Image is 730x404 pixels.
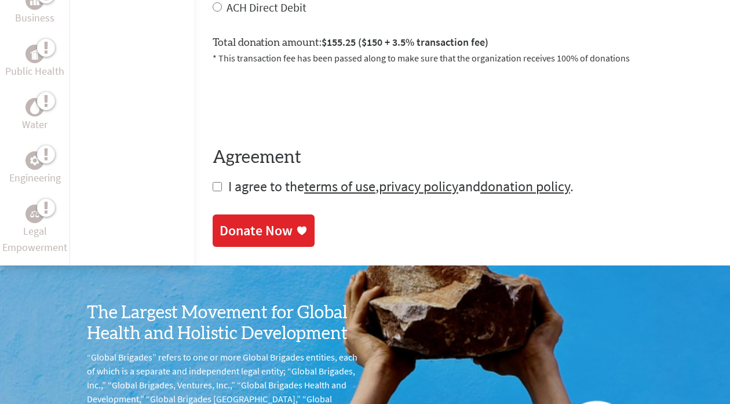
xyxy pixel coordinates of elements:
a: terms of use [304,177,375,195]
h4: Agreement [213,147,711,168]
div: Engineering [25,151,44,170]
a: Donate Now [213,214,315,247]
label: Total donation amount: [213,34,488,51]
p: * This transaction fee has been passed along to make sure that the organization receives 100% of ... [213,51,711,65]
a: donation policy [480,177,570,195]
p: Business [15,10,54,26]
a: Legal EmpowermentLegal Empowerment [2,205,67,256]
img: Public Health [30,48,39,60]
p: Legal Empowerment [2,223,67,256]
div: Public Health [25,45,44,63]
p: Public Health [5,63,64,79]
p: Water [22,117,48,133]
iframe: reCAPTCHA [213,79,389,124]
span: I agree to the , and . [228,177,574,195]
h3: The Largest Movement for Global Health and Holistic Development [87,303,365,344]
img: Water [30,101,39,114]
a: EngineeringEngineering [9,151,61,186]
span: $155.25 ($150 + 3.5% transaction fee) [322,35,488,49]
a: privacy policy [379,177,458,195]
a: Public HealthPublic Health [5,45,64,79]
p: Engineering [9,170,61,186]
img: Legal Empowerment [30,210,39,217]
img: Engineering [30,156,39,165]
div: Water [25,98,44,117]
div: Legal Empowerment [25,205,44,223]
div: Donate Now [220,221,293,240]
a: WaterWater [22,98,48,133]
